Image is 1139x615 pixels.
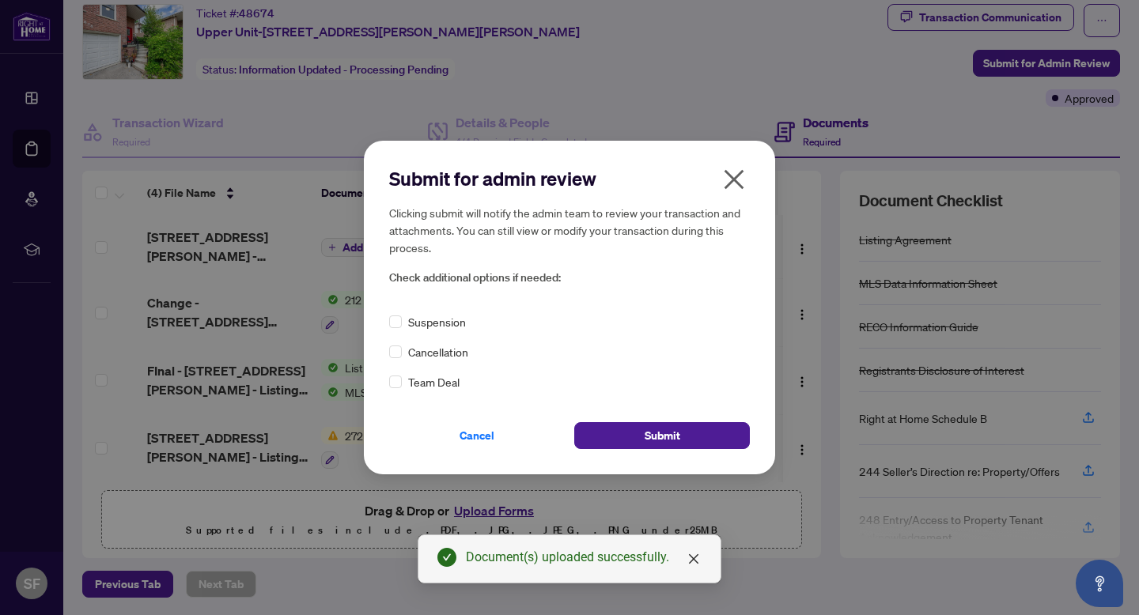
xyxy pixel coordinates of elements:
span: Suspension [408,313,466,330]
div: Document(s) uploaded successfully. [466,548,702,567]
button: Submit [574,422,750,449]
span: Check additional options if needed: [389,269,750,287]
span: check-circle [437,548,456,567]
span: Submit [645,423,680,448]
span: close [687,553,700,565]
h2: Submit for admin review [389,166,750,191]
span: Cancellation [408,343,468,360]
button: Open asap [1076,560,1123,607]
span: Cancel [460,423,494,448]
h5: Clicking submit will notify the admin team to review your transaction and attachments. You can st... [389,204,750,256]
span: close [721,167,747,192]
span: Team Deal [408,373,460,391]
button: Cancel [389,422,565,449]
a: Close [685,550,702,568]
